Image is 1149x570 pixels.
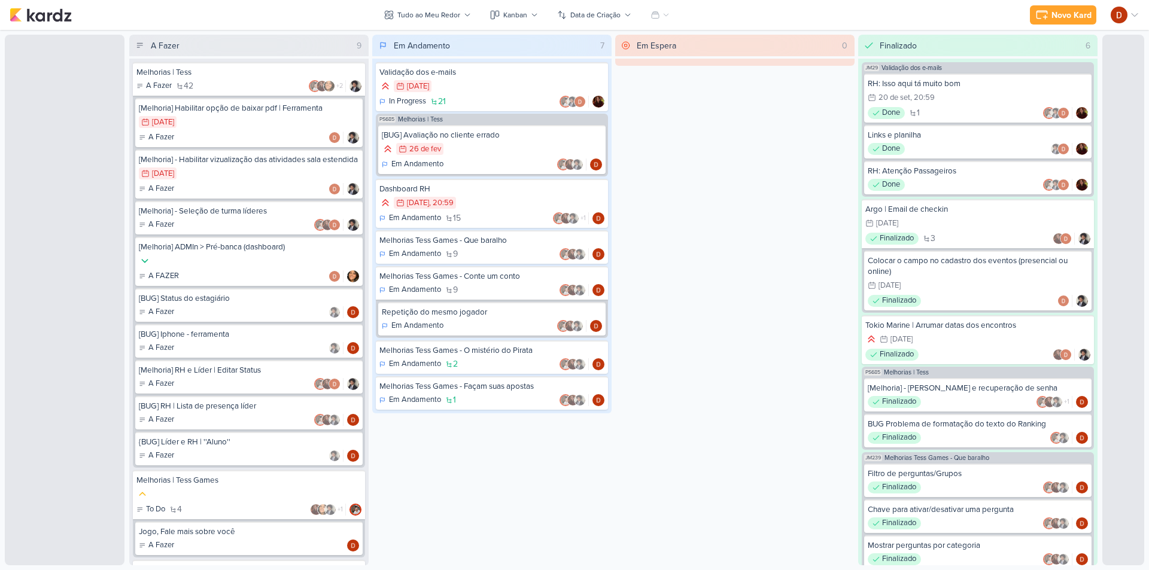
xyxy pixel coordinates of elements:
[389,248,441,260] p: Em Andamento
[567,96,579,108] img: Pedro Luahn Simões
[579,214,586,223] span: +1
[864,369,881,376] span: PS685
[379,358,441,370] div: Em Andamento
[347,414,359,426] img: Davi Elias Teixeira
[148,539,174,551] p: A Fazer
[139,539,174,551] div: A Fazer
[931,234,935,243] span: 3
[379,96,426,108] div: In Progress
[879,282,901,289] div: [DATE]
[1076,396,1088,408] img: Davi Elias Teixeira
[1053,233,1075,245] div: Colaboradores: Jaqueline Molina, Davi Elias Teixeira
[391,320,443,332] p: Em Andamento
[379,345,604,356] div: Melhorias Tess Games - O mistério do Pirata
[352,39,366,52] div: 9
[1057,107,1069,119] img: Davi Elias Teixeira
[890,336,913,343] div: [DATE]
[1057,143,1069,155] img: Davi Elias Teixeira
[394,39,450,52] div: Em Andamento
[139,342,174,354] div: A Fazer
[347,378,359,390] div: Responsável: Pedro Luahn Simões
[336,505,343,514] span: +1
[1078,349,1090,361] div: Responsável: Pedro Luahn Simões
[329,414,341,426] img: Pedro Luahn Simões
[438,97,446,106] span: 21
[329,306,344,318] div: Colaboradores: Pedro Luahn Simões
[139,365,359,376] div: [Melhoria] RH e Líder | Editar Status
[139,219,174,231] div: A Fazer
[148,378,174,390] p: A Fazer
[881,65,942,71] span: Validação dos e-mails
[1043,481,1055,493] img: Cezar Giusti
[309,80,321,92] img: Cezar Giusti
[868,143,905,155] div: Done
[637,39,676,52] div: Em Espera
[1050,481,1062,493] img: Jaqueline Molina
[1076,107,1088,119] img: Jaqueline Molina
[1050,432,1062,444] img: Cezar Giusti
[1050,143,1062,155] img: Pedro Luahn Simões
[148,183,174,195] p: A Fazer
[148,306,174,318] p: A Fazer
[868,383,1088,394] div: [Melhoria] - Cadastro e recuperação de senha
[592,248,604,260] img: Davi Elias Teixeira
[316,80,328,92] img: Jaqueline Molina
[1076,107,1088,119] div: Responsável: Jaqueline Molina
[382,143,394,155] div: Prioridade Alta
[382,158,443,170] div: Em Andamento
[1043,179,1055,191] img: Cezar Giusti
[868,432,921,444] div: Finalizado
[1057,517,1069,529] img: Pedro Luahn Simões
[567,248,579,260] img: Jaqueline Molina
[864,65,879,71] span: JM29
[347,306,359,318] div: Responsável: Davi Elias Teixeira
[177,505,182,514] span: 4
[347,270,359,282] div: Responsável: Karen Duarte
[592,358,604,370] img: Davi Elias Teixeira
[148,450,174,462] p: A Fazer
[321,378,333,390] img: Jaqueline Molina
[865,333,877,345] div: Prioridade Alta
[329,342,344,354] div: Colaboradores: Pedro Luahn Simões
[1044,396,1056,408] img: Jaqueline Molina
[139,154,359,165] div: [Melhoria] - Habilitar vizualização das atividades sala estendida
[1043,481,1072,493] div: Colaboradores: Cezar Giusti, Jaqueline Molina, Pedro Luahn Simões
[1036,396,1072,408] div: Colaboradores: Cezar Giusti, Jaqueline Molina, Pedro Luahn Simões, Davi Elias Teixeira
[868,481,921,493] div: Finalizado
[567,212,579,224] img: Pedro Luahn Simões
[564,158,576,170] img: Jaqueline Molina
[1050,107,1062,119] img: Pedro Luahn Simões
[139,206,359,217] div: [Melhoria] - Seleção de turma líderes
[347,132,359,144] img: Pedro Luahn Simões
[379,67,604,78] div: Validação dos e-mails
[868,166,1088,176] div: RH: Atenção Passageiros
[884,369,929,376] span: Melhorias | Tess
[136,67,361,78] div: Melhorias | Tess
[329,219,341,231] img: Davi Elias Teixeira
[1078,349,1090,361] img: Pedro Luahn Simões
[1076,432,1088,444] div: Responsável: Davi Elias Teixeira
[139,293,359,304] div: [BUG] Status do estagiário
[329,270,344,282] div: Colaboradores: Davi Elias Teixeira
[329,132,344,144] div: Colaboradores: Davi Elias Teixeira
[1076,432,1088,444] img: Davi Elias Teixeira
[1053,349,1075,361] div: Colaboradores: Jaqueline Molina, Davi Elias Teixeira
[1076,143,1088,155] div: Responsável: Jaqueline Molina
[382,130,602,141] div: [BUG] Avaliação no cliente errado
[184,82,193,90] span: 42
[347,306,359,318] img: Davi Elias Teixeira
[868,295,921,307] div: Finalizado
[139,378,174,390] div: A Fazer
[592,96,604,108] div: Responsável: Jaqueline Molina
[574,394,586,406] img: Pedro Luahn Simões
[314,378,326,390] img: Cezar Giusti
[379,197,391,209] div: Prioridade Alta
[389,358,441,370] p: Em Andamento
[560,358,572,370] img: Cezar Giusti
[1051,9,1092,22] div: Novo Kard
[389,394,441,406] p: Em Andamento
[349,504,361,516] img: Cezar Giusti
[1076,481,1088,493] div: Responsável: Davi Elias Teixeira
[557,158,586,170] div: Colaboradores: Cezar Giusti, Jaqueline Molina, Pedro Luahn Simões
[884,455,989,461] span: Melhorias Tess Games - Que baralho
